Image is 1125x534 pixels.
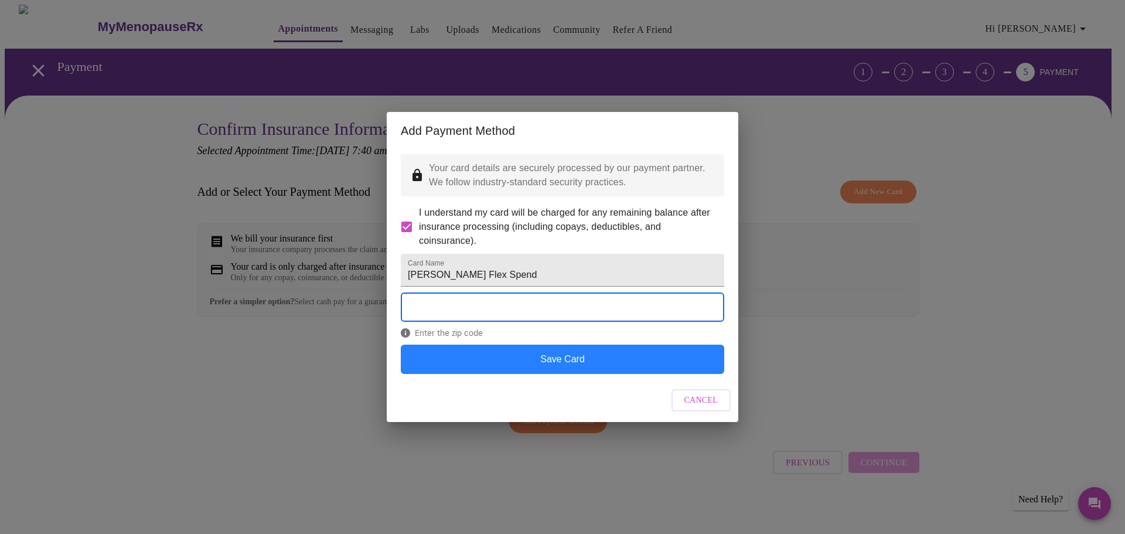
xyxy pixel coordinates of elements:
p: Your card details are securely processed by our payment partner. We follow industry-standard secu... [429,161,715,189]
span: Cancel [684,393,718,408]
button: Save Card [401,345,724,374]
span: I understand my card will be charged for any remaining balance after insurance processing (includ... [419,206,715,248]
iframe: Secure Credit Card Form [401,293,724,321]
h2: Add Payment Method [401,121,724,140]
button: Cancel [671,389,731,412]
span: Enter the zip code [401,328,724,338]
